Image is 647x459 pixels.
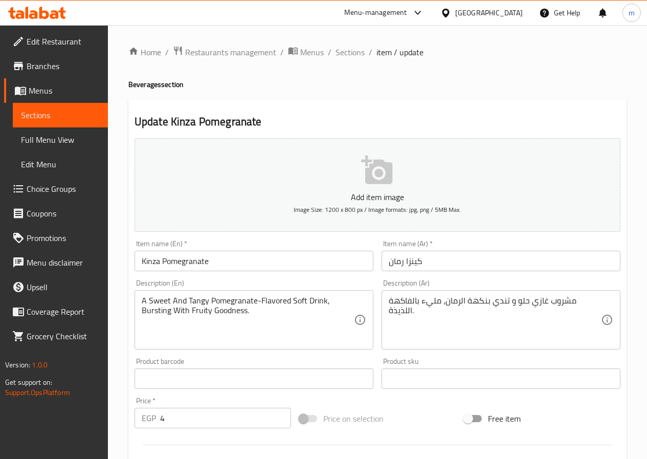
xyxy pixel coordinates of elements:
[4,177,108,201] a: Choice Groups
[27,183,100,195] span: Choice Groups
[165,46,169,58] li: /
[376,46,423,58] span: item / update
[32,358,48,371] span: 1.0.0
[4,250,108,275] a: Menu disclaimer
[142,296,354,344] textarea: A Sweet And Tangy Pomegranate-Flavored Soft Drink, Bursting With Fruity Goodness.
[5,376,52,389] span: Get support on:
[150,191,605,203] p: Add item image
[135,114,620,129] h2: Update Kinza Pomegranate
[27,207,100,220] span: Coupons
[27,330,100,342] span: Grocery Checklist
[5,386,70,399] a: Support.OpsPlatform
[629,7,635,18] span: m
[128,79,627,90] h4: Beverages section
[27,232,100,244] span: Promotions
[27,35,100,48] span: Edit Restaurant
[21,109,100,121] span: Sections
[389,296,601,344] textarea: مشروب غازي حلو و تندي بنكهة الرمان، مليء بالفاكهة اللذيذة.
[294,204,461,215] span: Image Size: 1200 x 800 px / Image formats: jpg, png / 5MB Max.
[142,412,156,424] p: EGP
[336,46,365,58] a: Sections
[135,138,620,232] button: Add item imageImage Size: 1200 x 800 px / Image formats: jpg, png / 5MB Max.
[128,46,161,58] a: Home
[27,256,100,269] span: Menu disclaimer
[280,46,284,58] li: /
[128,46,627,59] nav: breadcrumb
[4,299,108,324] a: Coverage Report
[300,46,324,58] span: Menus
[323,412,384,425] span: Price on selection
[4,78,108,103] a: Menus
[13,152,108,177] a: Edit Menu
[344,7,407,19] div: Menu-management
[21,158,100,170] span: Edit Menu
[27,281,100,293] span: Upsell
[288,46,324,59] a: Menus
[382,368,620,389] input: Please enter product sku
[4,275,108,299] a: Upsell
[4,201,108,226] a: Coupons
[488,412,521,425] span: Free item
[13,103,108,127] a: Sections
[135,251,373,271] input: Enter name En
[4,226,108,250] a: Promotions
[328,46,331,58] li: /
[4,324,108,348] a: Grocery Checklist
[173,46,276,59] a: Restaurants management
[27,60,100,72] span: Branches
[4,54,108,78] a: Branches
[29,84,100,97] span: Menus
[455,7,523,18] div: [GEOGRAPHIC_DATA]
[369,46,372,58] li: /
[21,134,100,146] span: Full Menu View
[135,368,373,389] input: Please enter product barcode
[5,358,30,371] span: Version:
[13,127,108,152] a: Full Menu View
[27,305,100,318] span: Coverage Report
[382,251,620,271] input: Enter name Ar
[185,46,276,58] span: Restaurants management
[4,29,108,54] a: Edit Restaurant
[160,408,291,428] input: Please enter price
